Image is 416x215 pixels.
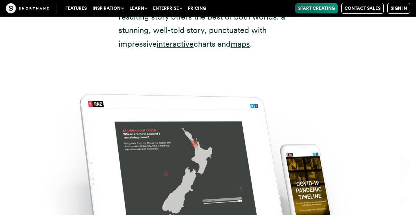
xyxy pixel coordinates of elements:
a: interactive [157,39,194,49]
a: Start Creating [295,3,338,13]
img: The Craft [6,3,49,13]
a: Features [62,3,90,13]
a: maps [231,39,250,49]
a: Pricing [185,3,209,13]
button: Inspiration [90,3,127,13]
button: Enterprise [150,3,185,13]
a: Sign in [387,3,410,14]
a: Contact Sales [341,3,384,14]
button: Learn [127,3,150,13]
